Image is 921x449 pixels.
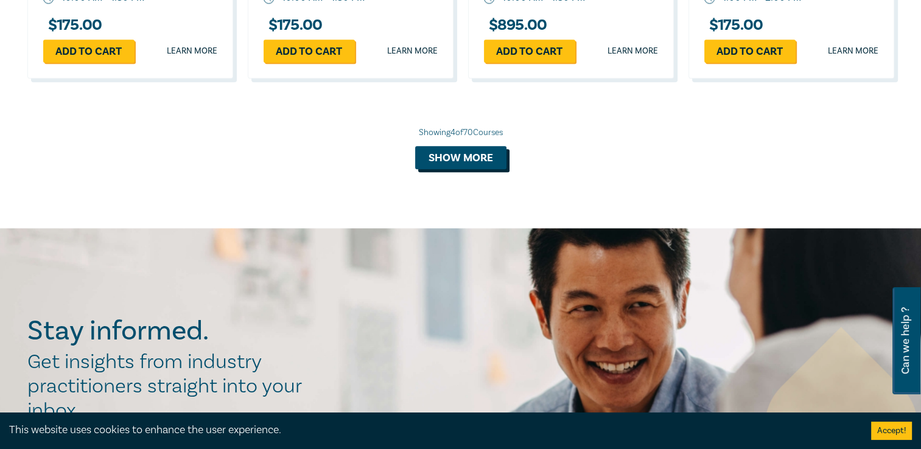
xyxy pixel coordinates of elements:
[871,422,912,440] button: Accept cookies
[9,422,853,438] div: This website uses cookies to enhance the user experience.
[484,17,547,33] h3: $ 895.00
[704,40,796,63] a: Add to cart
[43,17,102,33] h3: $ 175.00
[387,45,438,57] a: Learn more
[264,17,323,33] h3: $ 175.00
[484,40,575,63] a: Add to cart
[828,45,878,57] a: Learn more
[608,45,658,57] a: Learn more
[415,146,506,169] button: Show more
[167,45,217,57] a: Learn more
[43,40,135,63] a: Add to cart
[900,294,911,387] span: Can we help ?
[27,350,315,423] h2: Get insights from industry practitioners straight into your inbox.
[704,17,763,33] h3: $ 175.00
[264,40,355,63] a: Add to cart
[27,127,894,139] div: Showing 4 of 70 Courses
[27,315,315,347] h2: Stay informed.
